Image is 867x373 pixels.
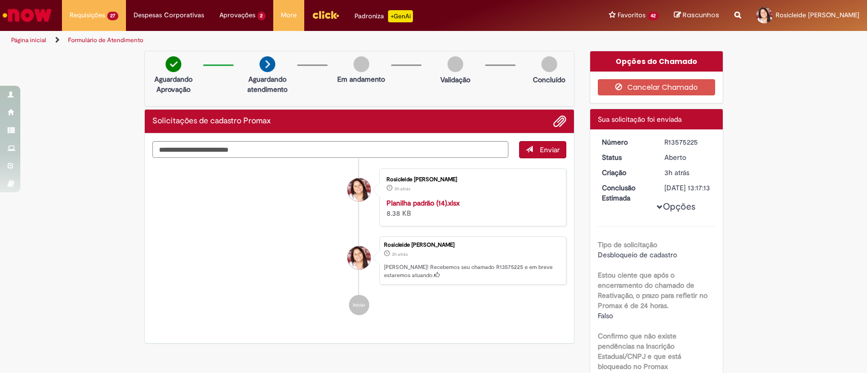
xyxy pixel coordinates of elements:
time: 29/09/2025 09:17:04 [392,251,408,257]
b: Confirmo que não existe pendências na Inscrição Estadual/CNPJ e que está bloqueado no Promax [598,331,681,371]
span: Desbloqueio de cadastro [598,250,677,259]
span: Rosicleide [PERSON_NAME] [776,11,859,19]
img: img-circle-grey.png [354,56,369,72]
div: R13575225 [664,137,712,147]
li: Rosicleide De Fatima Cabral Moraes [152,236,567,285]
span: More [281,10,297,20]
button: Adicionar anexos [553,115,566,128]
button: Cancelar Chamado [598,79,715,95]
button: Enviar [519,141,566,158]
span: 2 [258,12,266,20]
span: Enviar [540,145,560,154]
p: [PERSON_NAME]! Recebemos seu chamado R13575225 e em breve estaremos atuando. [384,263,561,279]
div: [DATE] 13:17:13 [664,183,712,193]
span: 3h atrás [394,186,410,192]
div: Rosicleide De Fatima Cabral Moraes [347,246,371,269]
b: Estou ciente que após o encerramento do chamado de Reativação, o prazo para refletir no Promax é ... [598,270,708,310]
dt: Criação [594,167,657,178]
p: Validação [440,75,470,85]
dt: Status [594,152,657,162]
p: +GenAi [388,10,413,22]
span: 3h atrás [664,168,689,177]
span: Falso [598,311,613,320]
span: Favoritos [618,10,646,20]
ul: Histórico de tíquete [152,158,567,326]
img: arrow-next.png [260,56,275,72]
span: Requisições [70,10,105,20]
span: Sua solicitação foi enviada [598,115,682,124]
div: Padroniza [355,10,413,22]
p: Concluído [533,75,565,85]
span: Rascunhos [683,10,719,20]
img: img-circle-grey.png [541,56,557,72]
div: Rosicleide De Fatima Cabral Moraes [347,178,371,201]
div: Opções do Chamado [590,51,723,72]
span: 27 [107,12,118,20]
img: click_logo_yellow_360x200.png [312,7,339,22]
img: img-circle-grey.png [447,56,463,72]
p: Em andamento [337,74,385,84]
b: Tipo de solicitação [598,240,657,249]
textarea: Digite sua mensagem aqui... [152,141,509,158]
time: 29/09/2025 09:17:01 [394,186,410,192]
p: Aguardando Aprovação [149,74,198,94]
img: ServiceNow [1,5,53,25]
div: 8.38 KB [387,198,556,218]
span: 3h atrás [392,251,408,257]
span: 42 [648,12,659,20]
span: Despesas Corporativas [134,10,204,20]
dt: Número [594,137,657,147]
h2: Solicitações de cadastro Promax Histórico de tíquete [152,117,271,126]
div: Rosicleide [PERSON_NAME] [384,242,561,248]
a: Planilha padrão (14).xlsx [387,198,460,208]
div: Aberto [664,152,712,162]
img: check-circle-green.png [166,56,181,72]
span: Aprovações [219,10,255,20]
time: 29/09/2025 09:17:04 [664,168,689,177]
p: Aguardando atendimento [243,74,292,94]
a: Formulário de Atendimento [68,36,143,44]
a: Rascunhos [674,11,719,20]
ul: Trilhas de página [8,31,570,50]
div: Rosicleide [PERSON_NAME] [387,177,556,183]
div: 29/09/2025 09:17:04 [664,167,712,178]
a: Página inicial [11,36,46,44]
dt: Conclusão Estimada [594,183,657,203]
